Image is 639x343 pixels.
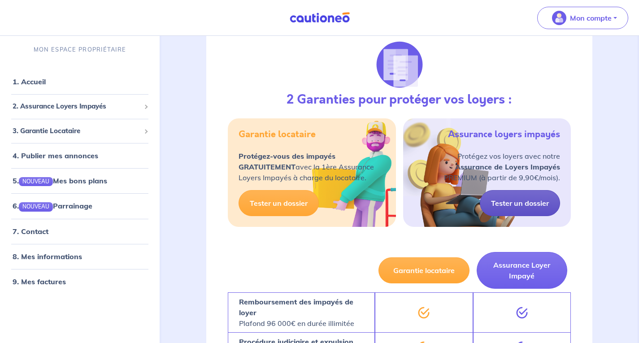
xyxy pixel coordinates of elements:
[477,252,568,289] button: Assurance Loyer Impayé
[13,176,107,185] a: 5.NOUVEAUMes bons plans
[444,151,560,183] p: Protégez vos loyers avec notre PREMIUM (à partir de 9,90€/mois).
[4,172,156,190] div: 5.NOUVEAUMes bons plans
[375,40,424,89] img: justif-loupe
[570,13,612,23] p: Mon compte
[4,247,156,265] div: 8. Mes informations
[13,77,46,86] a: 1. Accueil
[34,45,126,54] p: MON ESPACE PROPRIÉTAIRE
[13,151,98,160] a: 4. Publier mes annonces
[13,252,82,261] a: 8. Mes informations
[4,147,156,165] div: 4. Publier mes annonces
[239,129,316,140] h5: Garantie locataire
[287,92,512,108] h3: 2 Garanties pour protéger vos loyers :
[239,190,319,216] a: Tester un dossier
[13,226,48,235] a: 7. Contact
[13,126,140,136] span: 3. Garantie Locataire
[480,190,560,216] a: Tester un dossier
[552,11,566,25] img: illu_account_valid_menu.svg
[455,162,560,171] strong: Assurance de Loyers Impayés
[378,257,469,283] button: Garantie locataire
[239,297,353,317] strong: Remboursement des impayés de loyer
[239,151,374,183] p: avec la 1ère Assurance Loyers Impayés à charge du locataire.
[537,7,628,29] button: illu_account_valid_menu.svgMon compte
[4,272,156,290] div: 9. Mes factures
[13,101,140,112] span: 2. Assurance Loyers Impayés
[286,12,353,23] img: Cautioneo
[239,152,335,171] strong: Protégez-vous des impayés GRATUITEMENT
[13,277,66,286] a: 9. Mes factures
[4,222,156,240] div: 7. Contact
[4,122,156,139] div: 3. Garantie Locataire
[4,98,156,115] div: 2. Assurance Loyers Impayés
[448,129,560,140] h5: Assurance loyers impayés
[4,73,156,91] div: 1. Accueil
[4,197,156,215] div: 6.NOUVEAUParrainage
[239,296,364,329] p: Plafond 96 000€ en durée illimitée
[13,201,92,210] a: 6.NOUVEAUParrainage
